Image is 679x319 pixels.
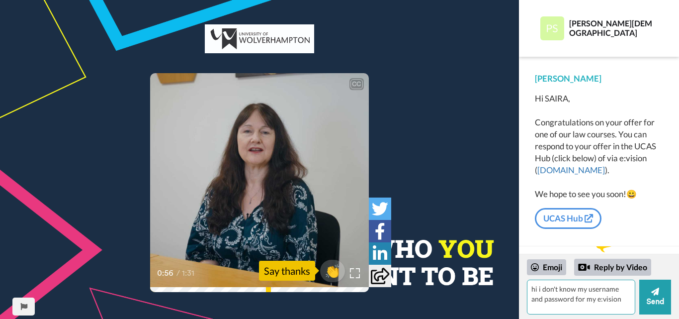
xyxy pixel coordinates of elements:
[157,267,174,279] span: 0:56
[320,263,345,279] span: 👏
[527,280,635,315] textarea: hi i don't know my username and password for my e:vision
[535,208,601,229] a: UCAS Hub
[537,165,605,175] a: [DOMAIN_NAME]
[259,261,315,281] div: Say thanks
[527,259,566,275] div: Emoji
[205,24,314,53] img: c0db3496-36db-47dd-bc5f-9f3a1f8391a7
[578,261,590,273] div: Reply by Video
[540,16,564,40] img: Profile Image
[176,267,180,279] span: /
[639,280,671,315] button: Send
[535,93,663,200] div: Hi SAIRA, Congratulations on your offer for one of our law courses. You can respond to your offer...
[350,268,360,278] img: Full screen
[320,260,345,282] button: 👏
[569,18,652,37] div: [PERSON_NAME][DEMOGRAPHIC_DATA]
[574,259,651,276] div: Reply by Video
[182,267,199,279] span: 1:31
[535,73,663,85] div: [PERSON_NAME]
[350,79,363,89] div: CC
